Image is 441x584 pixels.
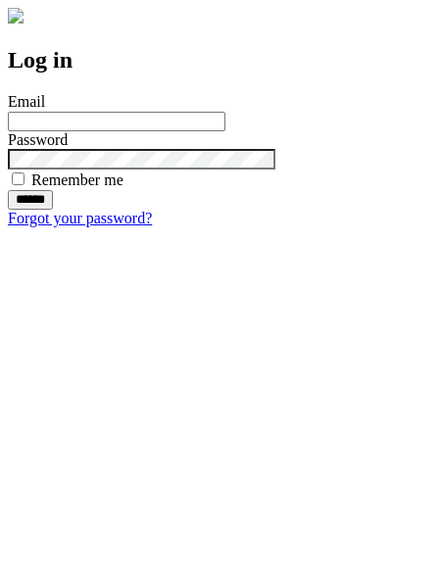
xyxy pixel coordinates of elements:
label: Email [8,93,45,110]
img: logo-4e3dc11c47720685a147b03b5a06dd966a58ff35d612b21f08c02c0306f2b779.png [8,8,24,24]
label: Password [8,131,68,148]
label: Remember me [31,171,123,188]
a: Forgot your password? [8,210,152,226]
h2: Log in [8,47,433,73]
